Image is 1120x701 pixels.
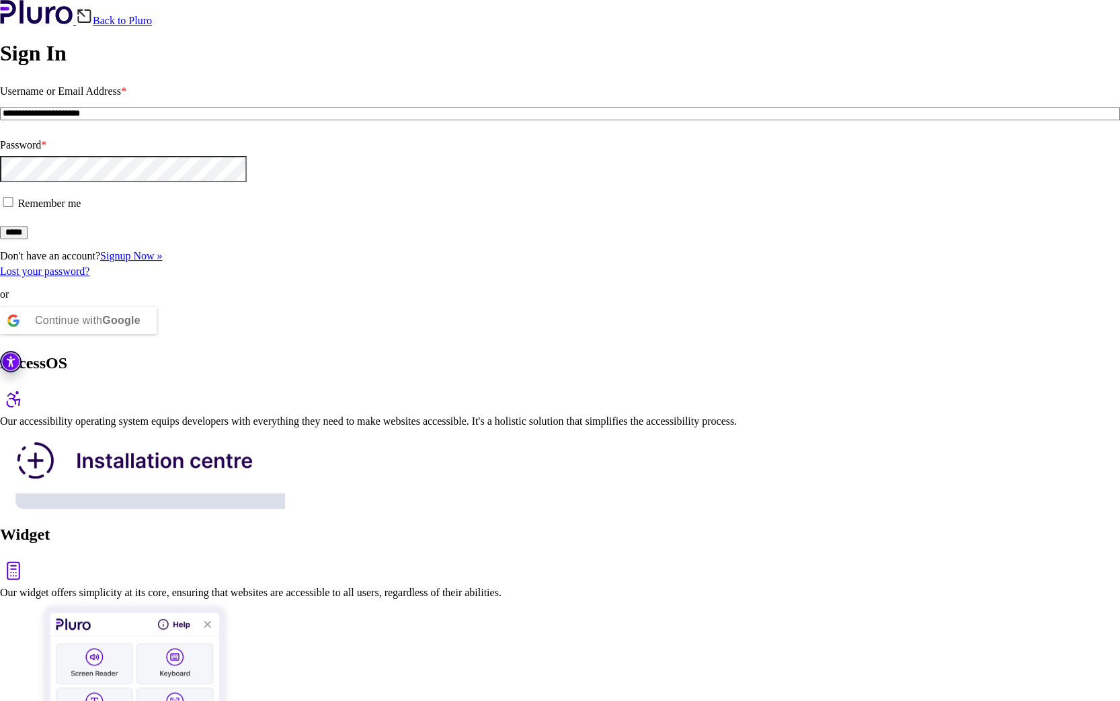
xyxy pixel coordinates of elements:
a: Back to Pluro [76,15,152,26]
a: Signup Now » [100,250,162,261]
input: Remember me [3,197,13,208]
img: Back icon [76,8,93,24]
b: Google [102,315,141,326]
div: Continue with [35,307,141,334]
